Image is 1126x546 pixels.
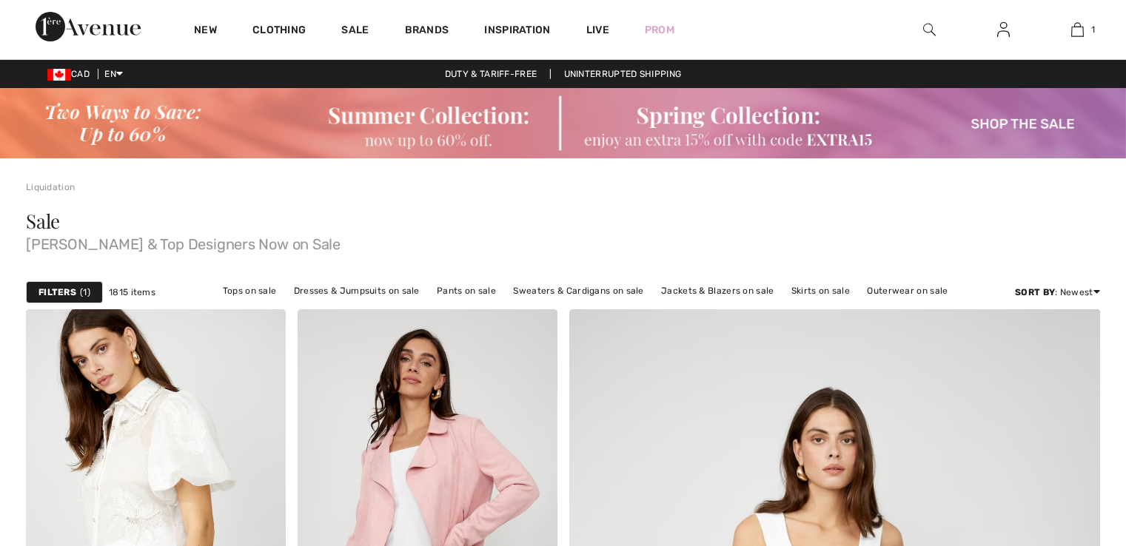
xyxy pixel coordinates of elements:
a: Live [586,22,609,38]
a: Jackets & Blazers on sale [654,281,782,300]
span: 1 [80,286,90,299]
img: My Info [997,21,1010,38]
a: Tops on sale [215,281,284,300]
a: Clothing [252,24,306,39]
div: : Newest [1015,286,1100,299]
span: Inspiration [484,24,550,39]
img: My Bag [1071,21,1084,38]
img: search the website [923,21,936,38]
a: Brands [405,24,449,39]
strong: Filters [38,286,76,299]
a: Sign In [985,21,1022,39]
a: Skirts on sale [784,281,857,300]
strong: Sort By [1015,287,1055,297]
img: 1ère Avenue [36,12,141,41]
img: Canadian Dollar [47,69,71,81]
span: EN [104,69,123,79]
a: Liquidation [26,182,75,192]
span: [PERSON_NAME] & Top Designers Now on Sale [26,231,1100,252]
a: Sale [341,24,369,39]
span: Sale [26,208,60,234]
span: 1 [1091,23,1095,36]
a: Sweaters & Cardigans on sale [506,281,651,300]
span: 1815 items [109,286,155,299]
a: New [194,24,217,39]
a: Outerwear on sale [859,281,955,300]
a: Dresses & Jumpsuits on sale [286,281,427,300]
a: 1 [1041,21,1113,38]
a: Prom [645,22,674,38]
a: Pants on sale [429,281,503,300]
span: CAD [47,69,95,79]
